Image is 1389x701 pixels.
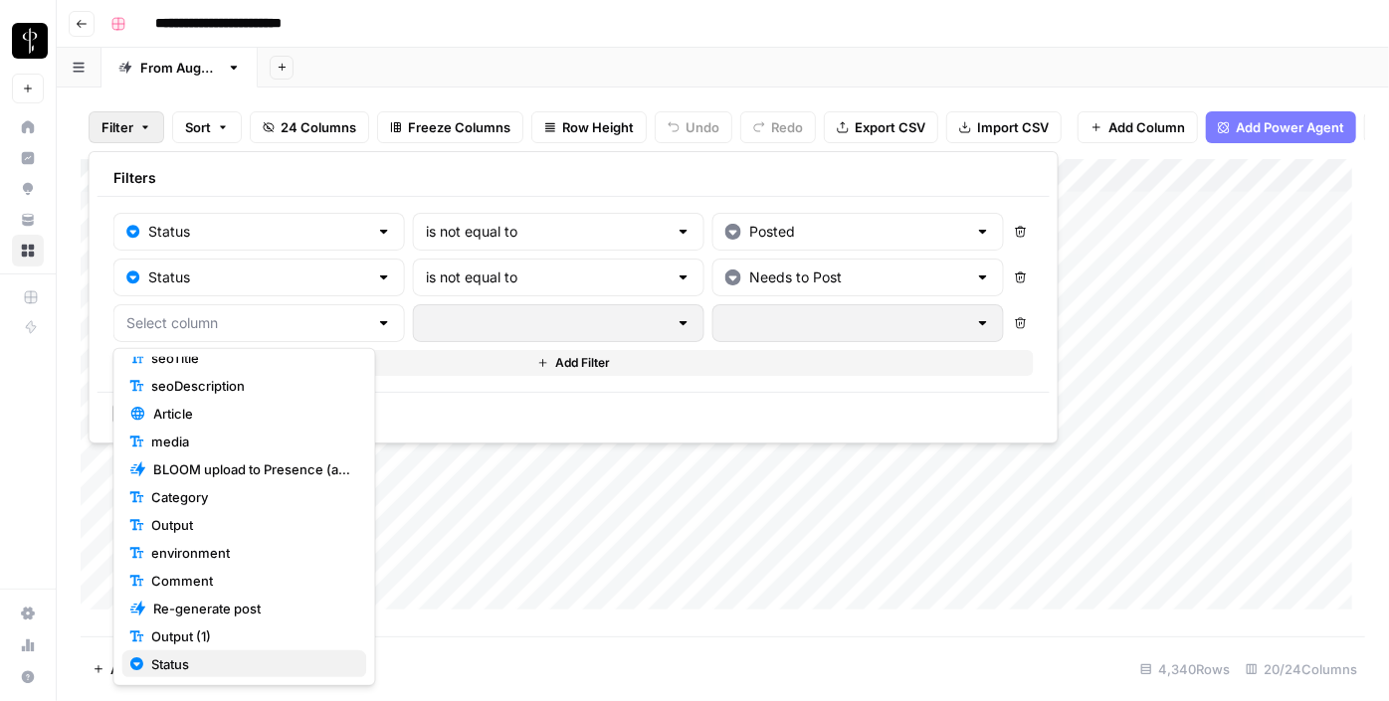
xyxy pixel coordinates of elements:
span: seoTitle [151,348,350,368]
a: From [DATE] [101,48,258,88]
button: Import CSV [946,111,1062,143]
span: Undo [686,117,719,137]
input: Posted [749,222,967,242]
span: Add Row [110,659,165,679]
div: Filters [98,160,1050,197]
button: Redo [740,111,816,143]
span: Add Power Agent [1236,117,1344,137]
button: Add Filter [113,350,1034,376]
a: Your Data [12,204,44,236]
span: Status [151,654,350,674]
div: 20/24 Columns [1238,653,1365,685]
span: Output (1) [151,626,350,646]
div: Filter [89,151,1059,443]
button: Freeze Columns [377,111,523,143]
input: Select column [126,313,368,333]
span: Import CSV [977,117,1049,137]
img: LP Production Workloads Logo [12,23,48,59]
input: Status [148,267,368,287]
button: Add Row [81,653,177,685]
input: Needs to Post [749,267,967,287]
span: Export CSV [855,117,925,137]
button: 24 Columns [250,111,369,143]
span: Sort [185,117,211,137]
a: Insights [12,142,44,174]
button: Add Power Agent [1206,111,1356,143]
span: Redo [771,117,803,137]
span: Freeze Columns [408,117,510,137]
div: From [DATE] [140,58,219,78]
a: Usage [12,629,44,661]
button: Help + Support [12,661,44,693]
span: Output [151,515,350,535]
a: Settings [12,598,44,629]
span: seoDescription [151,376,350,396]
span: media [151,432,350,451]
a: Browse [12,235,44,266]
button: Row Height [531,111,647,143]
button: Add Column [1078,111,1198,143]
span: Add Column [1108,117,1185,137]
span: Re-generate post [153,599,350,618]
span: BLOOM upload to Presence (after Human Review) [153,459,350,479]
button: Undo [655,111,732,143]
input: is not equal to [426,267,668,287]
span: Add Filter [555,354,610,372]
span: environment [151,543,350,563]
a: Home [12,111,44,143]
button: Sort [172,111,242,143]
input: is not equal to [426,222,668,242]
button: Export CSV [824,111,938,143]
span: Article [153,404,350,424]
button: Filter [89,111,164,143]
div: 4,340 Rows [1132,653,1238,685]
span: Comment [151,571,350,591]
a: Opportunities [12,173,44,205]
span: Row Height [562,117,634,137]
button: Workspace: LP Production Workloads [12,16,44,66]
span: Filter [101,117,133,137]
span: Category [151,487,350,507]
span: 24 Columns [281,117,356,137]
input: Status [148,222,368,242]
